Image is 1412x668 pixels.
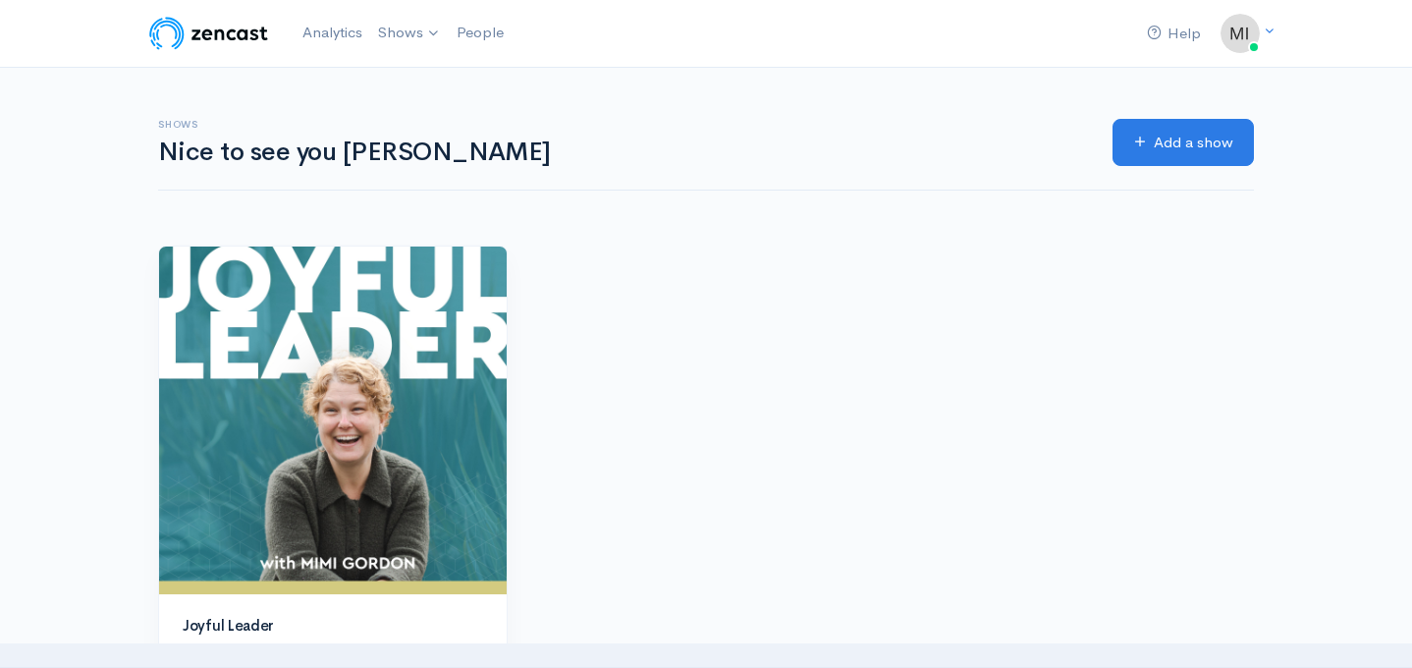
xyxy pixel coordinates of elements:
[183,640,483,660] p: [PERSON_NAME]
[449,12,512,54] a: People
[295,12,370,54] a: Analytics
[1139,13,1209,55] a: Help
[1221,14,1260,53] img: ...
[1345,601,1392,648] iframe: gist-messenger-bubble-iframe
[370,12,449,55] a: Shows
[158,139,1089,167] h1: Nice to see you [PERSON_NAME]
[1113,119,1254,167] a: Add a show
[159,247,507,594] img: Joyful Leader
[158,119,1089,130] h6: Shows
[146,14,271,53] img: ZenCast Logo
[183,616,274,635] a: Joyful Leader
